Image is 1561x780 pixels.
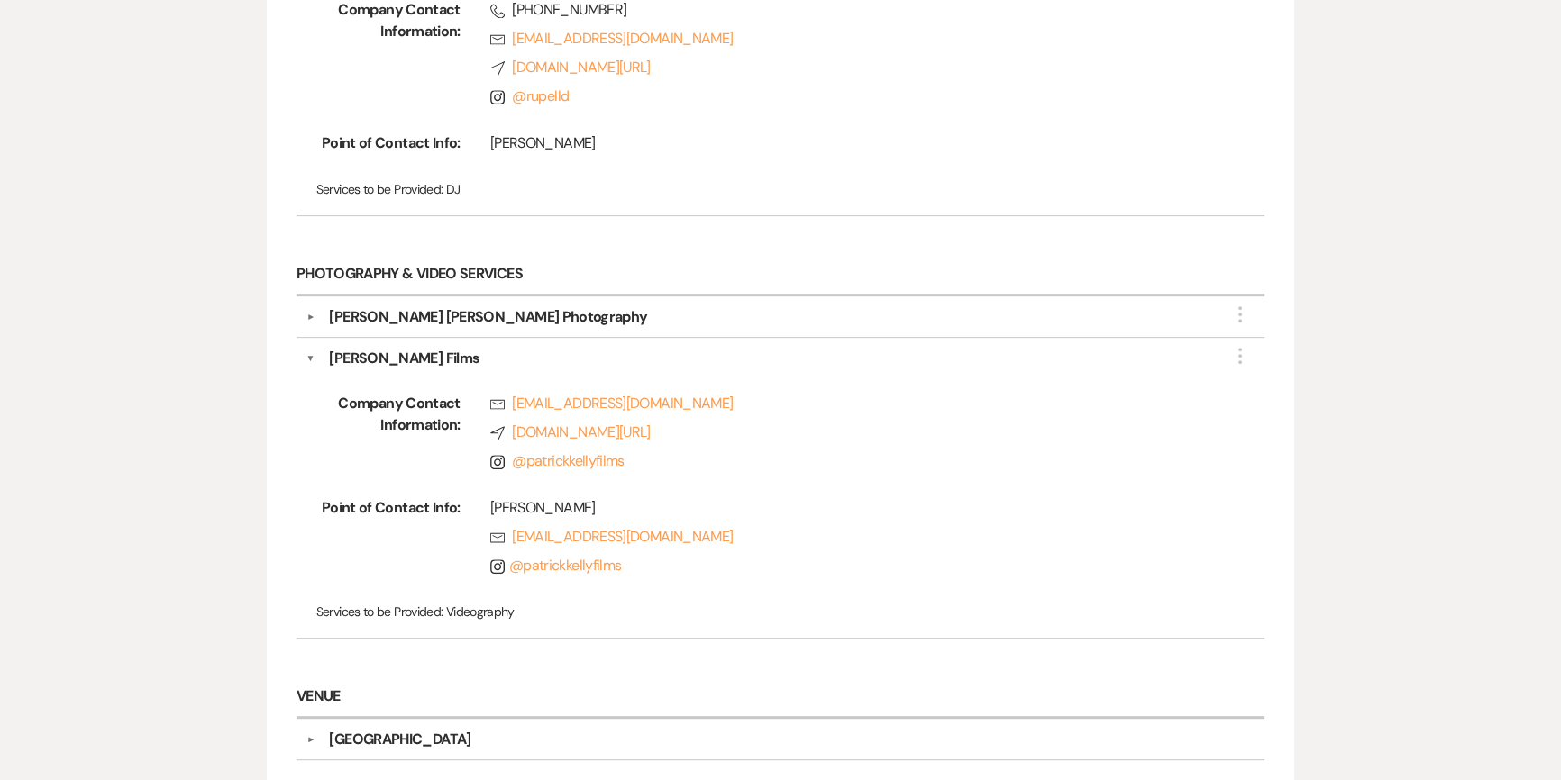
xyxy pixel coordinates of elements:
[316,497,461,584] span: Point of Contact Info:
[299,735,321,744] button: ▼
[329,306,647,328] div: [PERSON_NAME] [PERSON_NAME] Photography
[512,86,569,105] a: @rupelld
[490,393,1208,414] a: [EMAIL_ADDRESS][DOMAIN_NAME]
[329,729,470,750] div: [GEOGRAPHIC_DATA]
[490,132,1208,154] div: [PERSON_NAME]
[490,422,1208,443] a: [DOMAIN_NAME][URL]
[297,676,1264,719] h6: Venue
[490,57,1208,78] a: [DOMAIN_NAME][URL]
[316,179,1246,199] p: DJ
[316,181,443,197] span: Services to be Provided:
[316,393,461,479] span: Company Contact Information:
[316,132,461,161] span: Point of Contact Info:
[490,526,1208,548] a: [EMAIL_ADDRESS][DOMAIN_NAME]
[316,603,443,620] span: Services to be Provided:
[329,348,479,369] div: [PERSON_NAME] Films
[512,451,625,470] a: @patrickkellyfilms
[490,497,1208,519] div: [PERSON_NAME]
[306,348,315,369] button: ▼
[490,28,1208,50] a: [EMAIL_ADDRESS][DOMAIN_NAME]
[316,602,1246,621] p: Videography
[490,556,622,575] a: @patrickkellyfilms
[299,313,321,322] button: ▼
[297,254,1264,296] h6: Photography & Video Services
